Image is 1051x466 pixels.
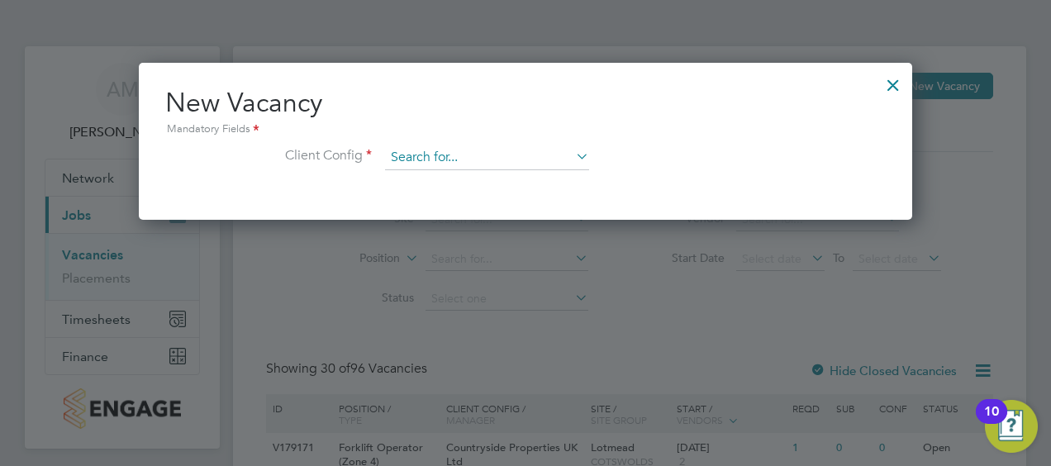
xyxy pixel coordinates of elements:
[165,86,886,139] h2: New Vacancy
[165,121,886,139] div: Mandatory Fields
[165,147,372,164] label: Client Config
[984,411,999,433] div: 10
[985,400,1038,453] button: Open Resource Center, 10 new notifications
[385,145,589,170] input: Search for...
